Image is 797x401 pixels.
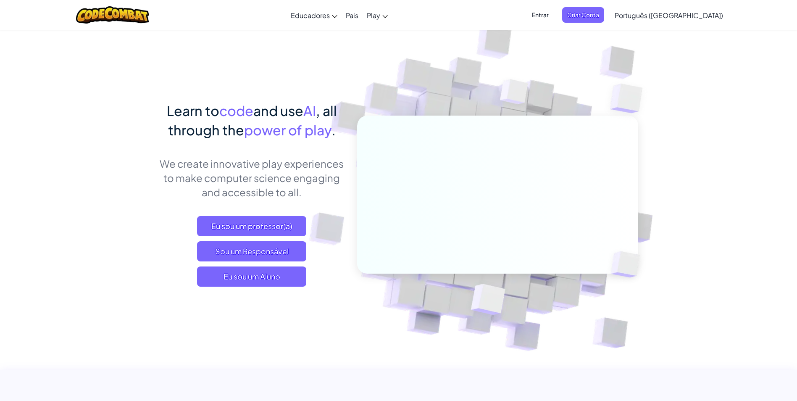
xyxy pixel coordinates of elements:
p: We create innovative play experiences to make computer science engaging and accessible to all. [159,156,345,199]
img: CodeCombat logo [76,6,150,24]
a: Pais [342,4,363,26]
a: Português ([GEOGRAPHIC_DATA]) [610,4,727,26]
img: Overlap cubes [484,63,544,125]
span: and use [253,102,303,119]
a: Educadores [287,4,342,26]
span: Play [367,11,380,20]
span: code [219,102,253,119]
span: Português ([GEOGRAPHIC_DATA]) [615,11,723,20]
img: Overlap cubes [450,266,525,336]
span: Learn to [167,102,219,119]
img: Overlap cubes [593,63,666,134]
a: Play [363,4,392,26]
span: AI [303,102,316,119]
button: Criar Conta [562,7,604,23]
a: Eu sou um professor(a) [197,216,306,236]
button: Eu sou um Aluno [197,266,306,287]
span: . [331,121,336,138]
span: Educadores [291,11,330,20]
span: power of play [244,121,331,138]
img: Overlap cubes [597,234,660,295]
button: Entrar [527,7,554,23]
a: Sou um Responsável [197,241,306,261]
